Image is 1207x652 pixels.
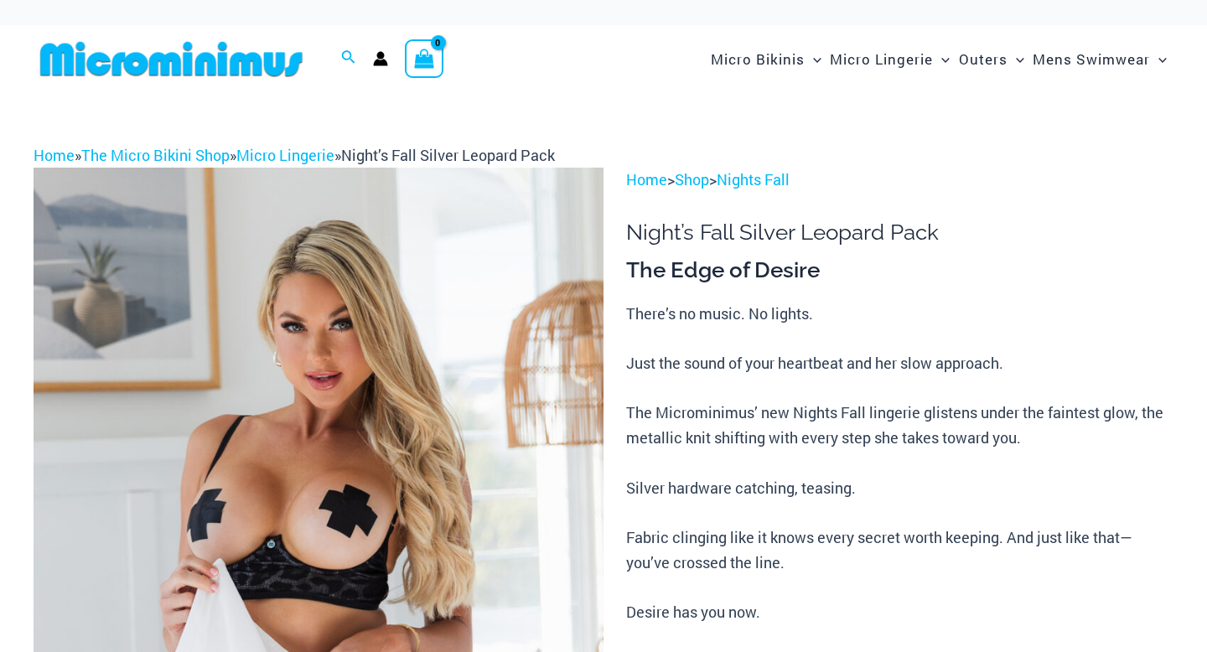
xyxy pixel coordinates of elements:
a: Mens SwimwearMenu ToggleMenu Toggle [1028,34,1171,85]
span: Micro Lingerie [830,38,933,80]
a: Home [626,169,667,189]
span: Menu Toggle [1150,38,1167,80]
a: Home [34,145,75,165]
span: Menu Toggle [1008,38,1024,80]
span: Micro Bikinis [711,38,805,80]
span: » » » [34,145,555,165]
span: Outers [959,38,1008,80]
h1: Night’s Fall Silver Leopard Pack [626,220,1173,246]
img: MM SHOP LOGO FLAT [34,40,309,78]
span: Mens Swimwear [1033,38,1150,80]
a: Account icon link [373,51,388,66]
a: Search icon link [341,48,356,70]
nav: Site Navigation [704,31,1173,87]
span: Menu Toggle [805,38,821,80]
span: Night’s Fall Silver Leopard Pack [341,145,555,165]
a: OutersMenu ToggleMenu Toggle [955,34,1028,85]
a: Shop [675,169,709,189]
h3: The Edge of Desire [626,256,1173,285]
p: > > [626,168,1173,193]
a: Micro Lingerie [236,145,334,165]
a: Micro BikinisMenu ToggleMenu Toggle [707,34,826,85]
a: Micro LingerieMenu ToggleMenu Toggle [826,34,954,85]
span: Menu Toggle [933,38,950,80]
a: View Shopping Cart, empty [405,39,443,78]
a: The Micro Bikini Shop [81,145,230,165]
a: Nights Fall [717,169,790,189]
